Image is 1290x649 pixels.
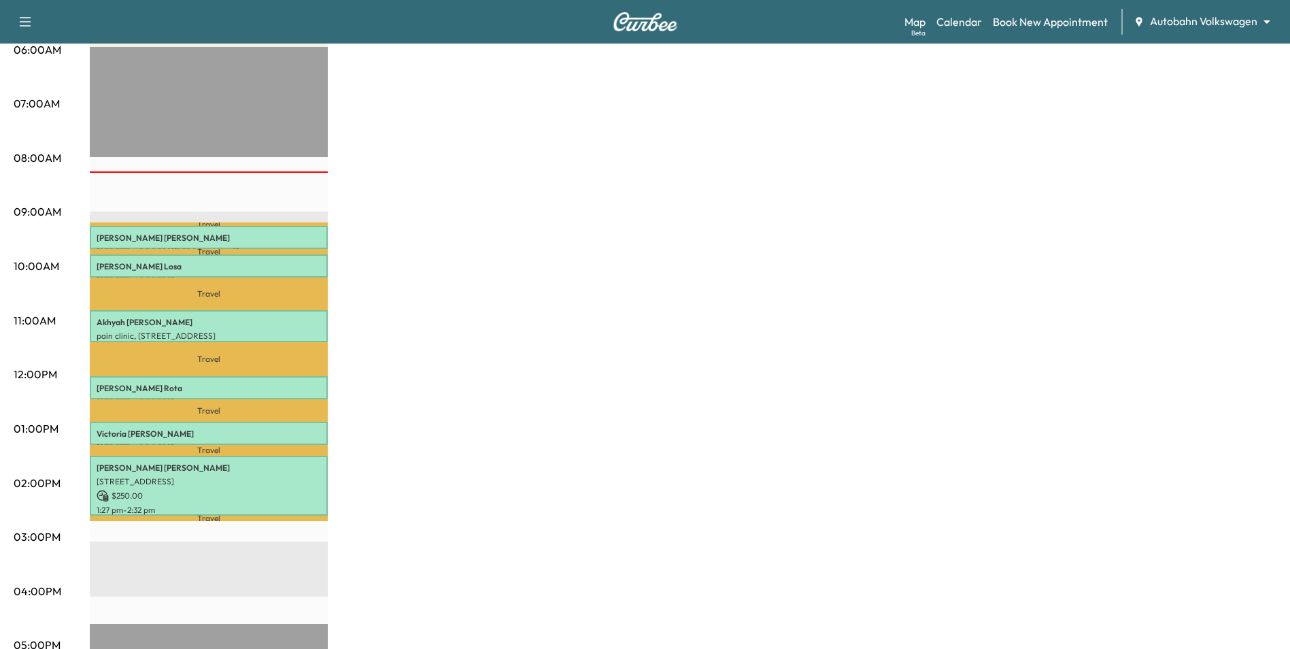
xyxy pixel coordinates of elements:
[97,397,321,407] p: [STREET_ADDRESS]
[97,490,321,502] p: $ 250.00
[97,275,321,286] p: [STREET_ADDRESS]
[14,258,59,274] p: 10:00AM
[97,317,321,328] p: Akhyah [PERSON_NAME]
[97,463,321,473] p: [PERSON_NAME] [PERSON_NAME]
[97,233,321,244] p: [PERSON_NAME] [PERSON_NAME]
[97,261,321,272] p: [PERSON_NAME] Losa
[14,203,61,220] p: 09:00AM
[14,312,56,329] p: 11:00AM
[14,41,61,58] p: 06:00AM
[97,246,321,257] p: [STREET_ADDRESS][PERSON_NAME]
[613,12,678,31] img: Curbee Logo
[14,475,61,491] p: 02:00PM
[14,95,60,112] p: 07:00AM
[936,14,982,30] a: Calendar
[97,331,321,342] p: pain clinic, [STREET_ADDRESS]
[97,383,321,394] p: [PERSON_NAME] Rota
[90,399,328,422] p: Travel
[97,429,321,439] p: Victoria [PERSON_NAME]
[993,14,1108,30] a: Book New Appointment
[14,583,61,599] p: 04:00PM
[14,529,61,545] p: 03:00PM
[97,505,321,516] p: 1:27 pm - 2:32 pm
[90,222,328,226] p: Travel
[14,366,57,382] p: 12:00PM
[904,14,926,30] a: MapBeta
[97,476,321,487] p: [STREET_ADDRESS]
[1150,14,1257,29] span: Autobahn Volkswagen
[911,28,926,38] div: Beta
[90,445,328,456] p: Travel
[90,249,328,254] p: Travel
[14,420,58,437] p: 01:00PM
[90,278,328,310] p: Travel
[90,516,328,521] p: Travel
[14,150,61,166] p: 08:00AM
[97,442,321,453] p: [STREET_ADDRESS]
[90,342,328,376] p: Travel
